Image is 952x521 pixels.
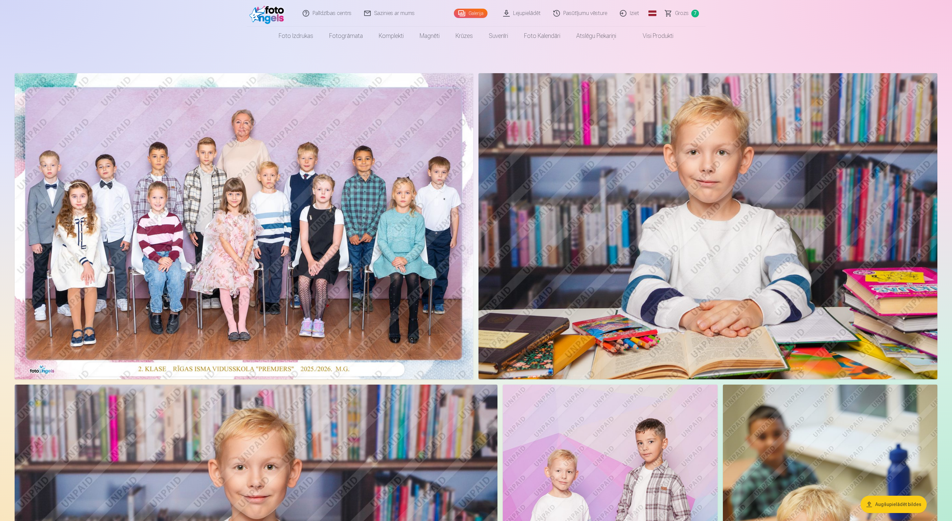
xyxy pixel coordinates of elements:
[321,27,371,45] a: Fotogrāmata
[516,27,568,45] a: Foto kalendāri
[624,27,681,45] a: Visi produkti
[371,27,412,45] a: Komplekti
[412,27,448,45] a: Magnēti
[271,27,321,45] a: Foto izdrukas
[448,27,481,45] a: Krūzes
[861,496,927,513] button: Augšupielādēt bildes
[249,3,288,24] img: /fa1
[691,10,699,17] span: 7
[568,27,624,45] a: Atslēgu piekariņi
[675,9,689,17] span: Grozs
[454,9,487,18] a: Galerija
[481,27,516,45] a: Suvenīri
